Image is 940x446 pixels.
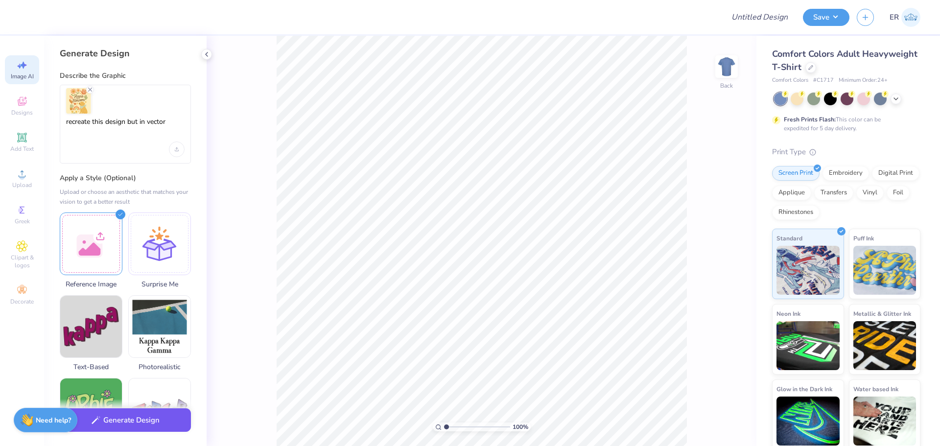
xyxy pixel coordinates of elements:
[853,397,916,446] img: Water based Ink
[853,384,898,394] span: Water based Ink
[776,321,840,370] img: Neon Ink
[10,145,34,153] span: Add Text
[717,57,736,76] img: Back
[772,205,820,220] div: Rhinestones
[129,296,190,357] img: Photorealistic
[772,146,920,158] div: Print Type
[36,416,71,425] strong: Need help?
[66,88,92,114] img: Upload 1
[60,71,191,81] label: Describe the Graphic
[853,321,916,370] img: Metallic & Glitter Ink
[887,186,910,200] div: Foil
[856,186,884,200] div: Vinyl
[853,246,916,295] img: Puff Ink
[776,384,832,394] span: Glow in the Dark Ink
[814,186,853,200] div: Transfers
[60,362,122,372] span: Text-Based
[86,86,94,94] svg: Remove uploaded image
[128,362,191,372] span: Photorealistic
[15,217,30,225] span: Greek
[60,279,122,289] span: Reference Image
[12,181,32,189] span: Upload
[11,72,34,80] span: Image AI
[890,8,920,27] a: ER
[901,8,920,27] img: Elijah Roquero
[129,378,190,440] img: 80s & 90s
[872,166,919,181] div: Digital Print
[803,9,849,26] button: Save
[772,48,917,73] span: Comfort Colors Adult Heavyweight T-Shirt
[813,76,834,85] span: # C1717
[776,397,840,446] img: Glow in the Dark Ink
[784,116,836,123] strong: Fresh Prints Flash:
[890,12,899,23] span: ER
[772,166,820,181] div: Screen Print
[11,109,33,117] span: Designs
[724,7,796,27] input: Untitled Design
[853,233,874,243] span: Puff Ink
[776,246,840,295] img: Standard
[839,76,888,85] span: Minimum Order: 24 +
[60,173,191,183] label: Apply a Style (Optional)
[66,117,185,142] textarea: recreate this design but in vector
[128,279,191,289] span: Surprise Me
[513,423,528,431] span: 100 %
[822,166,869,181] div: Embroidery
[60,378,122,440] img: 60s & 70s
[60,408,191,432] button: Generate Design
[784,115,904,133] div: This color can be expedited for 5 day delivery.
[772,76,808,85] span: Comfort Colors
[10,298,34,305] span: Decorate
[776,233,802,243] span: Standard
[776,308,800,319] span: Neon Ink
[169,141,185,157] div: Upload image
[60,187,191,207] div: Upload or choose an aesthetic that matches your vision to get a better result
[720,81,733,90] div: Back
[5,254,39,269] span: Clipart & logos
[772,186,811,200] div: Applique
[60,47,191,59] div: Generate Design
[853,308,911,319] span: Metallic & Glitter Ink
[60,296,122,357] img: Text-Based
